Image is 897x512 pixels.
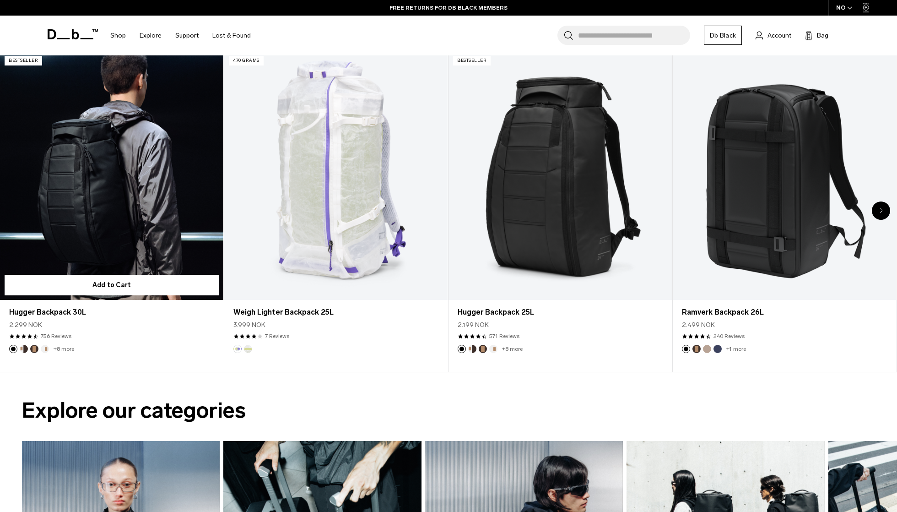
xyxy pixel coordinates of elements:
a: +8 more [502,346,523,352]
a: Weigh Lighter Backpack 25L [224,51,448,300]
a: 7 reviews [265,332,289,340]
button: Espresso [692,345,701,353]
button: Diffusion [244,345,252,353]
button: Black Out [458,345,466,353]
a: Support [175,19,199,52]
a: Hugger Backpack 25L [458,307,663,318]
a: +8 more [54,346,74,352]
span: 3.999 NOK [233,320,265,330]
a: Ramverk Backpack 26L [682,307,887,318]
a: FREE RETURNS FOR DB BLACK MEMBERS [389,4,508,12]
a: Db Black [704,26,742,45]
span: 2.499 NOK [682,320,715,330]
p: Bestseller [5,56,42,65]
h2: Explore our categories [22,394,875,427]
button: Add to Cart [5,275,219,295]
span: Account [767,31,791,40]
a: Hugger Backpack 25L [448,51,672,300]
a: Weigh Lighter Backpack 25L [233,307,438,318]
a: 571 reviews [489,332,519,340]
button: Aurora [233,345,242,353]
button: Cappuccino [468,345,476,353]
a: Shop [110,19,126,52]
button: Black Out [682,345,690,353]
button: Espresso [30,345,38,353]
div: Next slide [872,202,890,220]
button: Espresso [479,345,487,353]
a: Account [756,30,791,41]
nav: Main Navigation [103,16,258,55]
span: Bag [817,31,828,40]
button: Black Out [9,345,17,353]
a: Explore [140,19,162,52]
div: 2 / 20 [224,51,448,372]
div: 4 / 20 [673,51,897,372]
a: Lost & Found [212,19,251,52]
span: 2.299 NOK [9,320,42,330]
button: Oatmilk [489,345,497,353]
a: 240 reviews [713,332,745,340]
a: Ramverk Backpack 26L [673,51,896,300]
p: Bestseller [453,56,491,65]
button: Blue Hour [713,345,722,353]
a: 756 reviews [41,332,71,340]
div: 3 / 20 [448,51,673,372]
button: Bag [805,30,828,41]
button: Oatmilk [41,345,49,353]
button: Cappuccino [20,345,28,353]
span: 2.199 NOK [458,320,489,330]
p: 470 grams [229,56,264,65]
a: Hugger Backpack 30L [9,307,214,318]
button: Fogbow Beige [703,345,711,353]
a: +1 more [726,346,746,352]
